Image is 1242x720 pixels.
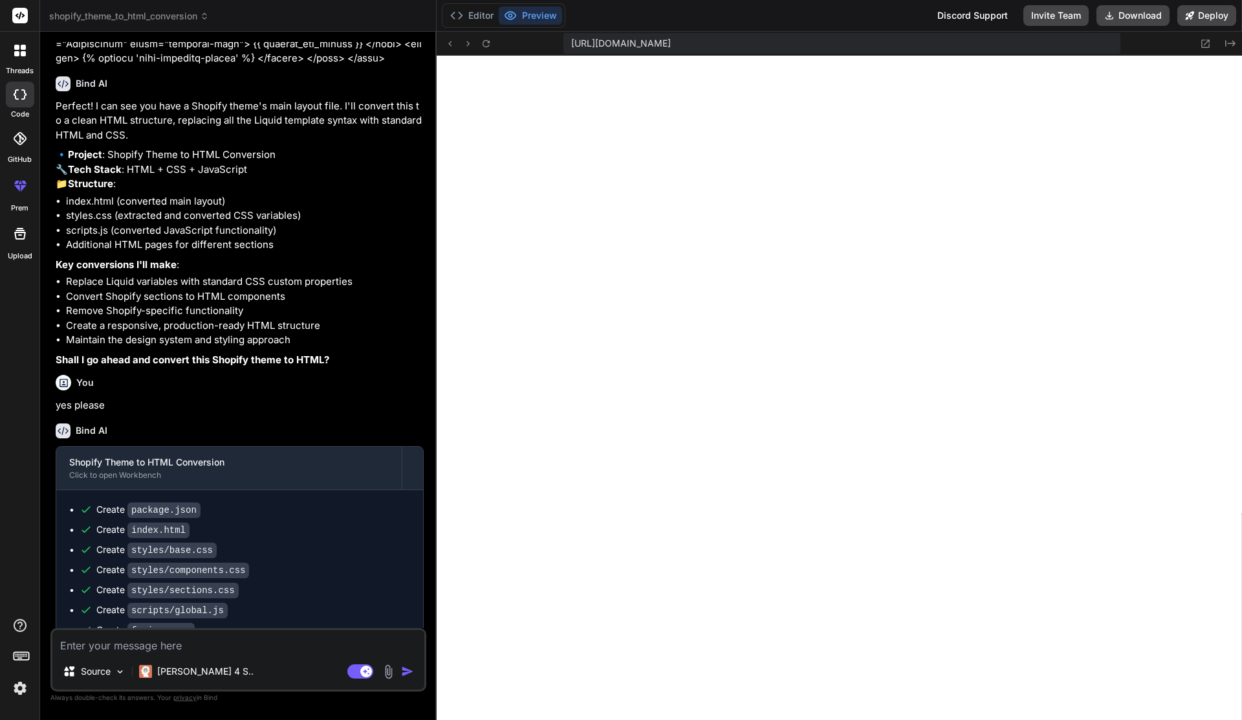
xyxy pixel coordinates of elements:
[66,333,424,348] li: Maintain the design system and styling approach
[930,5,1016,26] div: Discord Support
[66,319,424,333] li: Create a responsive, production-ready HTML structure
[1096,5,1170,26] button: Download
[96,603,228,617] div: Create
[127,623,195,638] code: favicon.png
[8,251,32,262] label: Upload
[56,354,329,366] strong: Shall I go ahead and convert this Shopify theme to HTML?
[139,665,152,678] img: Claude 4 Sonnet
[56,148,424,192] p: 🔹 : Shopify Theme to HTML Conversion 🔧 : HTML + CSS + JavaScript 📁 :
[66,304,424,319] li: Remove Shopify-specific functionality
[157,665,254,678] p: [PERSON_NAME] 4 S..
[50,692,426,704] p: Always double-check its answers. Your in Bind
[96,583,239,597] div: Create
[499,6,562,25] button: Preview
[127,523,190,538] code: index.html
[66,194,424,209] li: index.html (converted main layout)
[68,177,113,190] strong: Structure
[571,37,671,50] span: [URL][DOMAIN_NAME]
[9,677,31,699] img: settings
[69,470,389,480] div: Click to open Workbench
[96,624,195,637] div: Create
[56,258,424,273] p: :
[56,99,424,143] p: Perfect! I can see you have a Shopify theme's main layout file. I'll convert this to a clean HTML...
[66,208,424,223] li: styles.css (extracted and converted CSS variables)
[76,77,107,90] h6: Bind AI
[66,275,424,289] li: Replace Liquid variables with standard CSS custom properties
[49,10,209,23] span: shopify_theme_to_html_conversion
[127,563,249,578] code: styles/components.css
[96,503,201,517] div: Create
[56,258,177,271] strong: Key conversions I'll make
[1023,5,1089,26] button: Invite Team
[127,583,239,598] code: styles/sections.css
[96,523,190,537] div: Create
[68,148,102,161] strong: Project
[76,424,107,437] h6: Bind AI
[8,154,32,165] label: GitHub
[437,56,1242,720] iframe: Preview
[127,502,201,518] code: package.json
[11,203,28,214] label: prem
[1177,5,1236,26] button: Deploy
[81,665,111,678] p: Source
[11,109,29,120] label: code
[66,223,424,238] li: scripts.js (converted JavaScript functionality)
[173,693,197,701] span: privacy
[445,6,499,25] button: Editor
[56,447,402,489] button: Shopify Theme to HTML ConversionClick to open Workbench
[69,456,389,469] div: Shopify Theme to HTML Conversion
[56,398,424,413] p: yes please
[66,289,424,304] li: Convert Shopify sections to HTML components
[66,238,424,253] li: Additional HTML pages for different sections
[114,666,125,677] img: Pick Models
[96,543,217,557] div: Create
[96,563,249,577] div: Create
[127,603,228,618] code: scripts/global.js
[68,163,122,175] strong: Tech Stack
[401,665,414,678] img: icon
[76,376,94,389] h6: You
[381,664,396,679] img: attachment
[127,543,217,558] code: styles/base.css
[6,65,34,76] label: threads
